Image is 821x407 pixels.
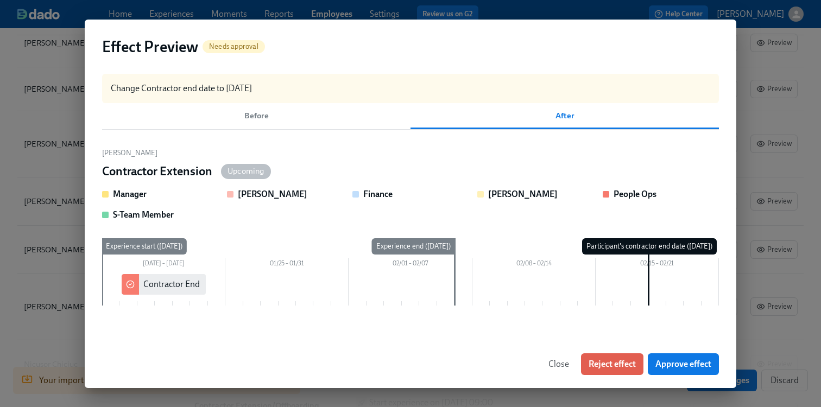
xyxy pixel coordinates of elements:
div: 01/25 – 01/31 [225,258,349,272]
div: 02/08 – 02/14 [472,258,596,272]
p: Change Contractor end date to [DATE] [111,82,252,94]
strong: People Ops [614,189,656,199]
h3: Effect Preview [102,37,198,56]
button: Approve effect [648,353,719,375]
strong: [PERSON_NAME] [488,189,558,199]
span: Before [109,110,404,122]
span: Close [548,359,569,370]
div: [DATE] – [DATE] [102,258,225,272]
button: Close [541,353,577,375]
div: Participant's contractor end date ([DATE]) [582,238,717,255]
span: Needs approval [203,42,265,50]
button: Reject effect [581,353,643,375]
strong: Finance [363,189,393,199]
strong: [PERSON_NAME] [238,189,307,199]
span: Approve effect [655,359,711,370]
strong: S-Team Member [113,209,174,220]
div: Contractor End Date is Approaching [143,278,276,290]
div: 02/15 – 02/21 [596,258,719,272]
span: Upcoming [221,167,271,175]
div: Experience start ([DATE]) [102,238,187,255]
div: [PERSON_NAME] [102,147,719,159]
div: 02/01 – 02/07 [349,258,472,272]
h4: Contractor Extension [102,163,212,180]
div: Experience end ([DATE]) [372,238,455,255]
span: After [417,110,712,122]
span: Reject effect [589,359,636,370]
strong: Manager [113,189,147,199]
